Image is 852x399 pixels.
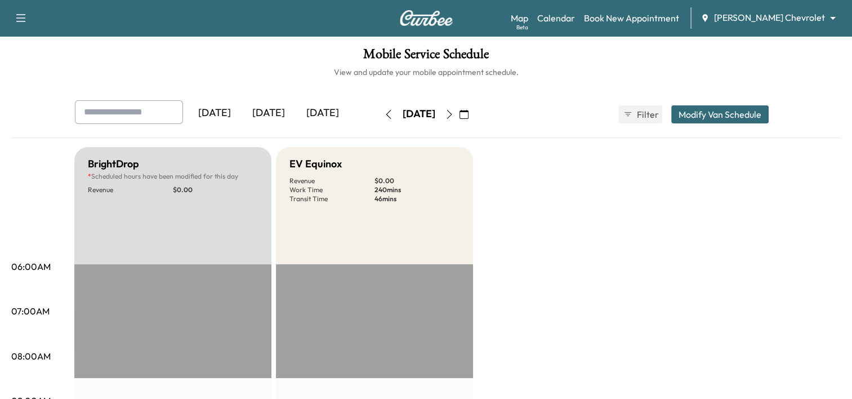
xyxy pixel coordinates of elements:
[88,172,258,181] p: Scheduled hours have been modified for this day
[289,176,374,185] p: Revenue
[671,105,769,123] button: Modify Van Schedule
[11,304,50,318] p: 07:00AM
[11,66,841,78] h6: View and update your mobile appointment schedule.
[537,11,575,25] a: Calendar
[374,185,460,194] p: 240 mins
[88,156,139,172] h5: BrightDrop
[403,107,435,121] div: [DATE]
[516,23,528,32] div: Beta
[11,47,841,66] h1: Mobile Service Schedule
[374,194,460,203] p: 46 mins
[399,10,453,26] img: Curbee Logo
[188,100,242,126] div: [DATE]
[11,349,51,363] p: 08:00AM
[637,108,657,121] span: Filter
[173,185,258,194] p: $ 0.00
[714,11,825,24] span: [PERSON_NAME] Chevrolet
[289,194,374,203] p: Transit Time
[11,260,51,273] p: 06:00AM
[88,185,173,194] p: Revenue
[289,185,374,194] p: Work Time
[584,11,679,25] a: Book New Appointment
[242,100,296,126] div: [DATE]
[296,100,350,126] div: [DATE]
[374,176,460,185] p: $ 0.00
[289,156,342,172] h5: EV Equinox
[618,105,662,123] button: Filter
[511,11,528,25] a: MapBeta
